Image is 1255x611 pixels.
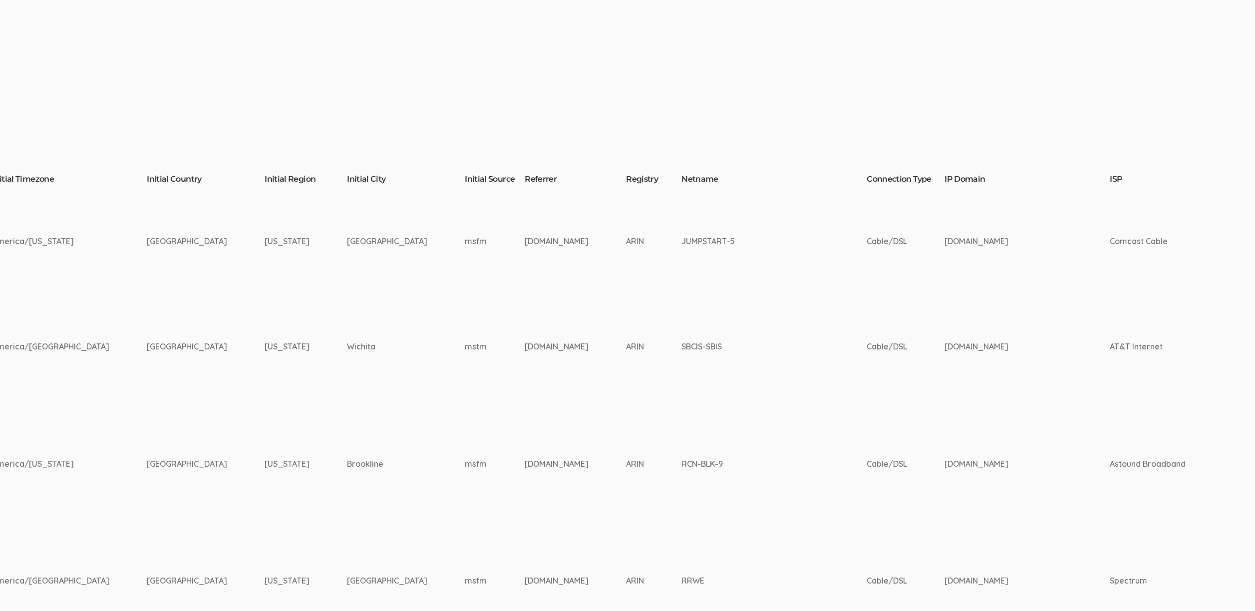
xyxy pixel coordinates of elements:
th: Initial Country [147,174,265,188]
td: msfm [465,188,525,294]
td: [GEOGRAPHIC_DATA] [147,188,265,294]
td: JUMPSTART-5 [681,188,867,294]
td: Wichita [347,294,465,400]
td: RCN-BLK-9 [681,399,867,528]
td: [US_STATE] [265,188,347,294]
iframe: Chat Widget [1205,563,1255,611]
th: Netname [681,174,867,188]
td: ARIN [626,294,681,400]
td: [GEOGRAPHIC_DATA] [147,399,265,528]
td: [DOMAIN_NAME] [525,188,626,294]
td: ARIN [626,399,681,528]
td: Cable/DSL [867,188,944,294]
td: mstm [465,294,525,400]
td: ARIN [626,188,681,294]
th: Initial City [347,174,465,188]
td: SBCIS-SBIS [681,294,867,400]
th: Connection Type [867,174,944,188]
td: [DOMAIN_NAME] [525,399,626,528]
td: [US_STATE] [265,399,347,528]
td: [DOMAIN_NAME] [944,294,1110,400]
td: [GEOGRAPHIC_DATA] [347,188,465,294]
td: Cable/DSL [867,399,944,528]
th: IP Domain [944,174,1110,188]
td: [GEOGRAPHIC_DATA] [147,294,265,400]
td: msfm [465,399,525,528]
th: Registry [626,174,681,188]
td: [US_STATE] [265,294,347,400]
td: Brookline [347,399,465,528]
td: [DOMAIN_NAME] [944,399,1110,528]
td: [DOMAIN_NAME] [944,188,1110,294]
td: Cable/DSL [867,294,944,400]
th: Referrer [525,174,626,188]
th: Initial Region [265,174,347,188]
td: [DOMAIN_NAME] [525,294,626,400]
th: Initial Source [465,174,525,188]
